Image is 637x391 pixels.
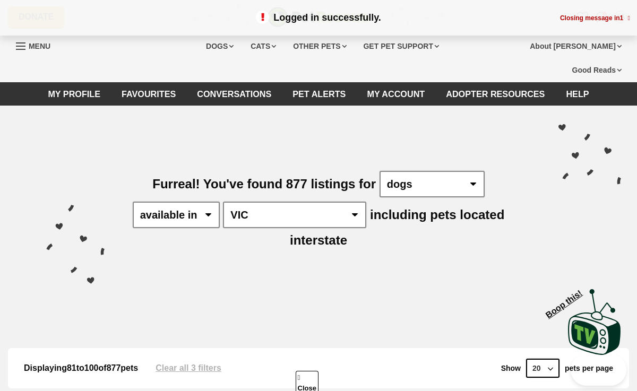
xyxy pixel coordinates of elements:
span: Furreal! You've found 877 listings for [152,177,376,191]
span: including pets located interstate [290,207,504,247]
strong: 877 [107,363,121,372]
p: Logged in successfully. [11,11,626,25]
a: Boop this! [568,276,621,357]
div: About [PERSON_NAME] [522,34,629,58]
strong: 100 [84,363,99,372]
div: Dogs [199,34,241,58]
span: Boop this! [543,281,594,322]
div: Good Reads [565,58,629,82]
a: My account [356,82,435,106]
label: pets per page [565,363,613,374]
div: Other pets [286,34,354,58]
div: Cats [243,34,283,58]
span: 1 [620,14,624,22]
span: Displaying to of pets [24,363,138,372]
iframe: Help Scout Beacon - Open [571,354,626,386]
strong: 81 [67,363,76,372]
div: Get pet support [356,34,446,58]
span: Show [501,363,521,374]
img: PetRescue TV logo [568,289,621,355]
a: My profile [37,82,111,106]
a: Clear all 3 filters [156,362,221,375]
span: Menu [29,42,50,50]
div: Closing message in [560,13,630,23]
a: Adopter resources [435,82,555,106]
a: Favourites [111,82,186,106]
a: Menu [16,34,58,56]
a: conversations [186,82,282,106]
a: Pet alerts [282,82,356,106]
a: Help [555,82,599,106]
